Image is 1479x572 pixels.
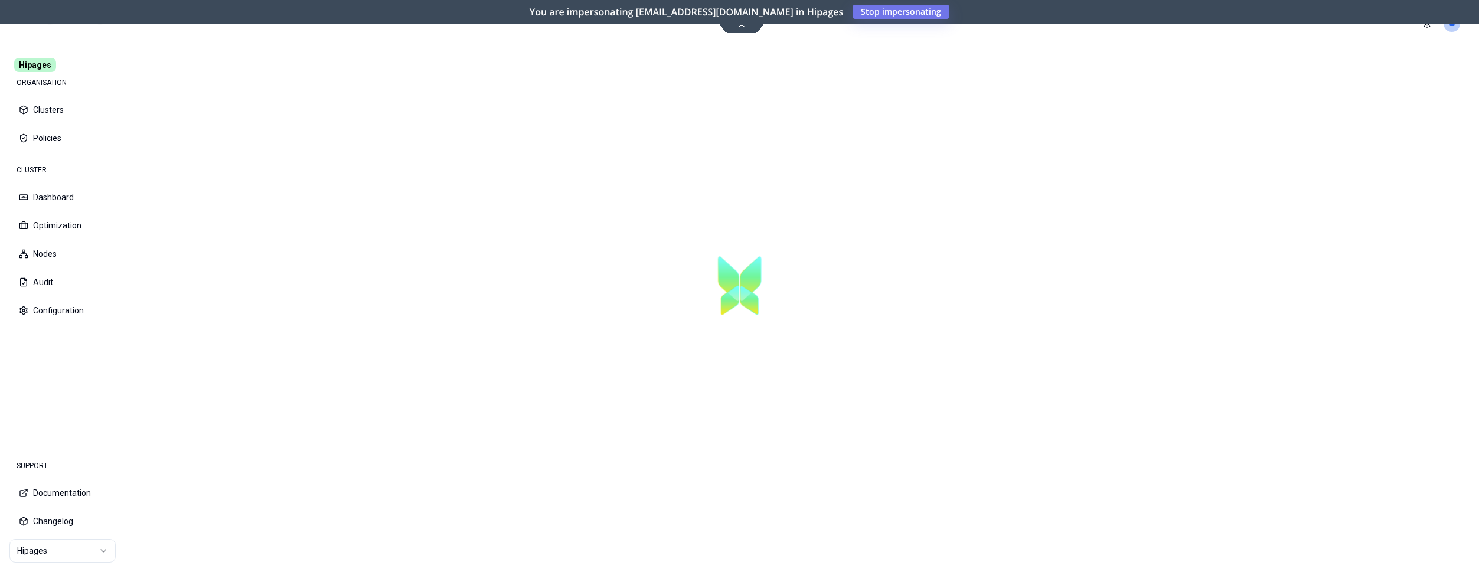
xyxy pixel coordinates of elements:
button: Changelog [9,508,132,534]
span: Hipages [14,58,56,72]
button: Nodes [9,241,132,267]
div: SUPPORT [9,454,132,478]
button: Audit [9,269,132,295]
button: Policies [9,125,132,151]
button: Optimization [9,213,132,238]
button: Configuration [9,298,132,323]
div: CLUSTER [9,158,132,182]
button: Documentation [9,480,132,506]
div: ORGANISATION [9,71,132,94]
button: Dashboard [9,184,132,210]
button: Clusters [9,97,132,123]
